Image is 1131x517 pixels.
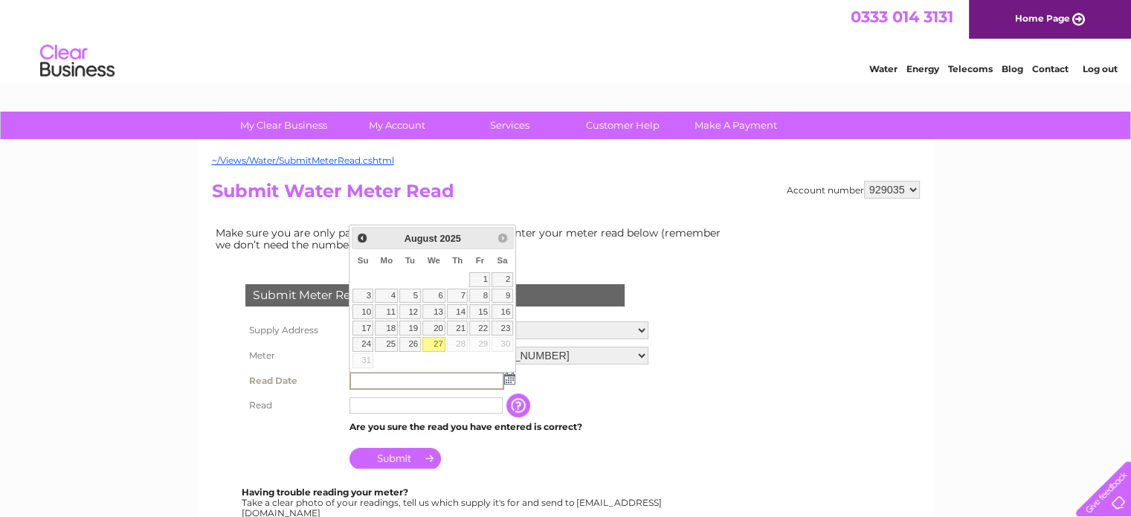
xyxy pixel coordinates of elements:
a: 17 [352,321,373,335]
a: Water [869,63,898,74]
a: Make A Payment [674,112,797,139]
a: 25 [375,337,398,352]
a: Services [448,112,571,139]
td: Make sure you are only paying for what you use. Simply enter your meter read below (remember we d... [212,223,732,254]
th: Read Date [242,368,346,394]
div: Clear Business is a trading name of Verastar Limited (registered in [GEOGRAPHIC_DATA] No. 3667643... [215,8,918,72]
span: Saturday [497,256,507,265]
a: 14 [447,304,468,319]
a: 10 [352,304,373,319]
a: Contact [1032,63,1069,74]
a: 22 [469,321,490,335]
div: Submit Meter Read [245,284,625,306]
a: 26 [399,337,420,352]
span: Thursday [452,256,463,265]
span: August [405,233,437,244]
a: 19 [399,321,420,335]
a: 27 [422,337,446,352]
a: 0333 014 3131 [851,7,953,26]
th: Supply Address [242,318,346,343]
input: Information [506,394,533,417]
th: Meter [242,343,346,368]
td: Are you sure the read you have entered is correct? [346,417,652,437]
a: 5 [399,289,420,304]
a: My Clear Business [222,112,345,139]
a: 6 [422,289,446,304]
span: Prev [356,232,368,244]
a: Customer Help [561,112,684,139]
a: Energy [906,63,939,74]
a: 13 [422,304,446,319]
th: Read [242,394,346,417]
input: Submit [349,448,441,469]
img: ... [504,373,515,385]
a: 9 [492,289,512,304]
span: Sunday [358,256,369,265]
a: 21 [447,321,468,335]
img: logo.png [39,39,115,84]
a: 3 [352,289,373,304]
a: 16 [492,304,512,319]
a: 18 [375,321,398,335]
a: Prev [354,229,371,246]
a: Log out [1082,63,1117,74]
h2: Submit Water Meter Read [212,181,920,209]
a: Blog [1002,63,1023,74]
span: Friday [476,256,485,265]
a: ~/Views/Water/SubmitMeterRead.cshtml [212,155,394,166]
a: 1 [469,272,490,287]
a: 11 [375,304,398,319]
a: 7 [447,289,468,304]
a: 2 [492,272,512,287]
a: 8 [469,289,490,304]
a: 15 [469,304,490,319]
a: 24 [352,337,373,352]
a: My Account [335,112,458,139]
a: 12 [399,304,420,319]
span: Monday [381,256,393,265]
b: Having trouble reading your meter? [242,487,408,498]
span: Tuesday [405,256,415,265]
a: 20 [422,321,446,335]
a: Telecoms [948,63,993,74]
a: 4 [375,289,398,304]
span: 2025 [439,233,460,244]
div: Account number [787,181,920,199]
a: 23 [492,321,512,335]
span: Wednesday [428,256,440,265]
